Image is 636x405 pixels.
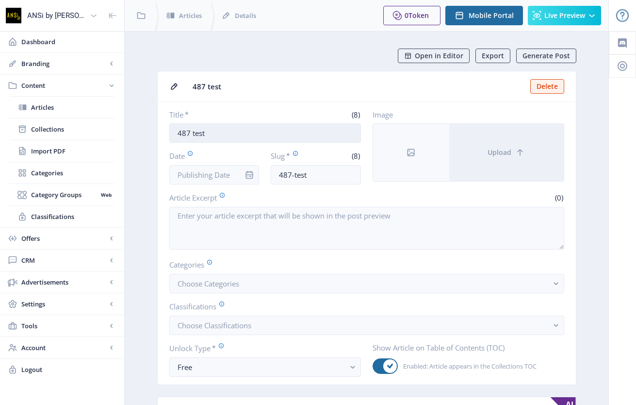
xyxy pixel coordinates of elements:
button: Choose Classifications [169,316,564,335]
span: (0) [554,193,564,202]
span: Details [235,11,256,20]
button: Free [169,357,361,377]
span: Advertisements [21,277,107,287]
span: Upload [488,149,511,156]
span: Settings [21,299,107,309]
span: Enabled: Article appears in the Collections TOC [398,360,537,372]
span: CRM [21,255,107,265]
span: 487 test [193,82,524,92]
label: Categories [169,259,556,270]
span: Logout [21,365,116,374]
span: Articles [31,102,114,112]
label: Image [373,110,556,119]
a: Import PDF [10,140,114,162]
span: (8) [350,151,361,161]
span: Import PDF [31,146,114,156]
span: Account [21,343,107,353]
nb-badge: Web [98,190,114,200]
span: Choose Categories [178,279,239,288]
span: Articles [179,11,202,20]
button: Live Preview [528,6,601,25]
a: Classifications [10,206,114,227]
span: Choose Classifications [178,321,251,330]
span: (8) [350,110,361,119]
span: Generate Post [522,52,570,60]
button: Upload [449,124,564,181]
span: Token [408,11,429,20]
nb-icon: info [245,170,254,180]
button: Mobile Portal [445,6,523,25]
span: Dashboard [21,37,116,47]
a: Category GroupsWeb [10,184,114,205]
span: Export [482,52,504,60]
span: Live Preview [544,12,585,19]
a: Articles [10,97,114,118]
button: Delete [530,79,564,94]
span: Content [21,81,107,90]
label: Unlock Type [169,343,353,354]
label: Show Article on Table of Contents (TOC) [373,343,556,353]
button: 0Token [383,6,440,25]
span: Classifications [31,212,114,221]
span: Offers [21,234,107,243]
button: Generate Post [516,49,576,63]
span: Mobile Portal [469,12,514,19]
input: this-is-how-a-slug-looks-like [271,165,361,185]
button: Export [475,49,510,63]
label: Article Excerpt [169,192,363,203]
span: Category Groups [31,190,98,200]
a: Categories [10,162,114,184]
span: Branding [21,59,107,68]
span: Tools [21,321,107,331]
img: properties.app_icon.png [6,8,21,23]
span: Collections [31,124,114,134]
span: Open in Editor [415,52,463,60]
input: Publishing Date [169,165,260,185]
label: Classifications [169,301,556,312]
button: Open in Editor [398,49,470,63]
label: Title [169,110,261,119]
a: Collections [10,118,114,140]
label: Date [169,151,252,161]
span: Categories [31,168,114,178]
input: Type Article Title ... [169,123,361,143]
div: Free [178,361,345,373]
label: Slug [271,151,312,161]
div: ANSi by [PERSON_NAME] [27,5,86,26]
button: Choose Categories [169,274,564,293]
